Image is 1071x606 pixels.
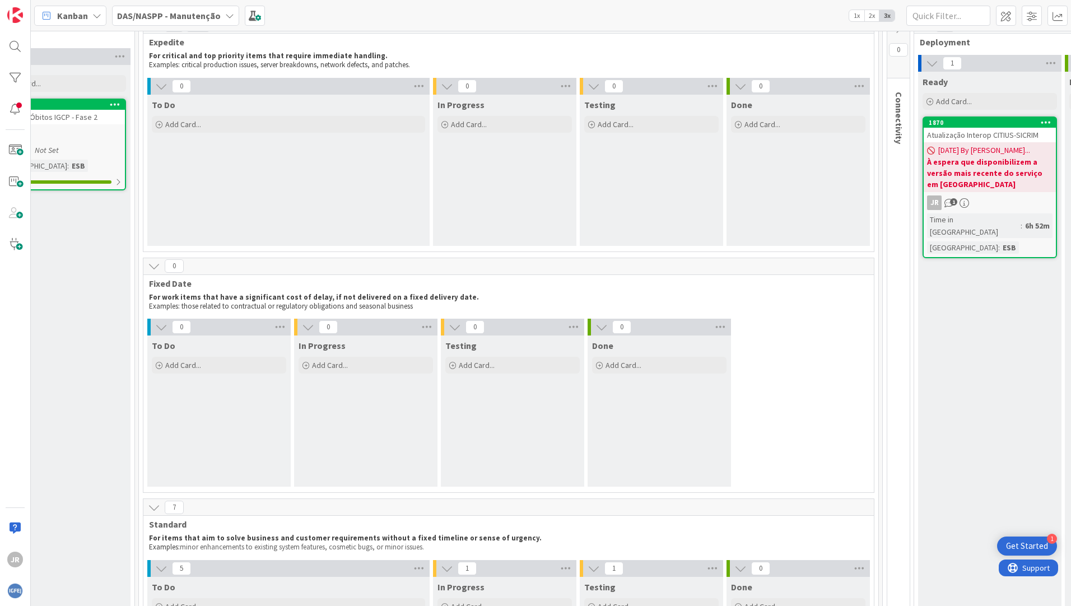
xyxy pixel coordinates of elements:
div: 6h 52m [1022,220,1053,232]
div: JR [924,195,1056,210]
a: 1870Atualização Interop CITIUS-SICRIM[DATE] By [PERSON_NAME]...À espera que disponibilizem a vers... [923,116,1057,258]
span: 0 [604,80,623,93]
span: Kanban [57,9,88,22]
span: 3x [879,10,895,21]
span: Add Card... [744,119,780,129]
span: Testing [445,340,477,351]
span: Testing [584,99,616,110]
span: 0 [458,80,477,93]
i: Not Set [35,145,59,155]
b: DAS/NASPP - Manutenção [117,10,221,21]
span: 7 [165,501,184,514]
span: Add Card... [598,119,634,129]
div: 1870 [924,118,1056,128]
span: 1 [604,562,623,575]
span: Add Card... [165,360,201,370]
span: [DATE] By [PERSON_NAME]... [938,144,1030,156]
div: Open Get Started checklist, remaining modules: 1 [997,537,1057,556]
span: Done [731,99,752,110]
span: In Progress [437,581,485,593]
span: 1x [849,10,864,21]
span: Examples: [149,542,180,552]
div: JR [7,552,23,567]
span: In Progress [437,99,485,110]
span: Testing [584,581,616,593]
span: Support [24,2,51,15]
strong: For critical and top priority items that require immediate handling. [149,51,388,60]
span: Add Card... [606,360,641,370]
b: À espera que disponibilizem a versão mais recente do serviço em [GEOGRAPHIC_DATA] [927,156,1053,190]
span: 0 [889,43,908,57]
span: Connectivity [893,92,905,144]
span: Add Card... [459,360,495,370]
img: Visit kanbanzone.com [7,7,23,23]
div: ESB [1000,241,1019,254]
div: 1870Atualização Interop CITIUS-SICRIM [924,118,1056,142]
span: : [67,160,69,172]
div: 1870 [929,119,1056,127]
p: minor enhancements to existing system features, cosmetic bugs, or minor issues. [149,543,864,552]
span: Examples: critical production issues, server breakdowns, network defects, and patches. [149,60,410,69]
span: Add Card... [312,360,348,370]
span: 1 [950,198,957,206]
strong: For work items that have a significant cost of delay, if not delivered on a fixed delivery date. [149,292,479,302]
span: Add Card... [936,96,972,106]
span: Standard [149,519,860,530]
div: Time in [GEOGRAPHIC_DATA] [927,213,1021,238]
span: 0 [165,259,184,273]
div: 1 [1047,534,1057,544]
span: To Do [152,99,175,110]
span: 1 [943,57,962,70]
strong: For items that aim to solve business and customer requirements without a fixed timeline or sense ... [149,533,542,543]
span: Examples: those related to contractual or regulatory obligations and seasonal business [149,301,413,311]
div: JR [927,195,942,210]
span: Done [731,581,752,593]
span: In Progress [299,340,346,351]
span: 2x [864,10,879,21]
span: 0 [172,320,191,334]
div: [GEOGRAPHIC_DATA] [927,241,998,254]
span: 0 [465,320,485,334]
span: Fixed Date [149,278,860,289]
span: 0 [319,320,338,334]
div: Get Started [1006,540,1048,552]
span: Ready [923,76,948,87]
span: Done [592,340,613,351]
span: 0 [751,562,770,575]
span: To Do [152,581,175,593]
span: Add Card... [451,119,487,129]
span: : [1021,220,1022,232]
span: : [998,241,1000,254]
img: avatar [7,583,23,599]
div: ESB [69,160,88,172]
span: Add Card... [165,119,201,129]
span: 5 [172,562,191,575]
input: Quick Filter... [906,6,990,26]
div: Atualização Interop CITIUS-SICRIM [924,128,1056,142]
span: 0 [612,320,631,334]
span: 0 [751,80,770,93]
span: 1 [458,562,477,575]
span: 0 [172,80,191,93]
span: To Do [152,340,175,351]
span: Expedite [149,36,860,48]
